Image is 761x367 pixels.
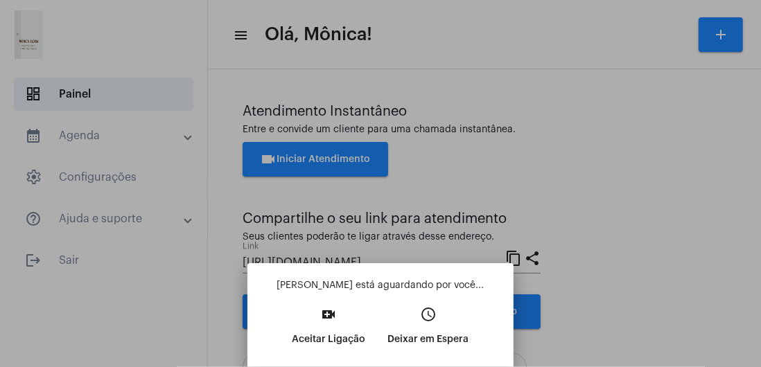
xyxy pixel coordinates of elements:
[292,327,366,352] p: Aceitar Ligação
[259,278,502,292] p: [PERSON_NAME] está aguardando por você...
[388,327,469,352] p: Deixar em Espera
[321,306,338,323] mat-icon: video_call
[420,306,437,323] mat-icon: access_time
[281,302,377,361] button: Aceitar Ligação
[377,302,480,361] button: Deixar em Espera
